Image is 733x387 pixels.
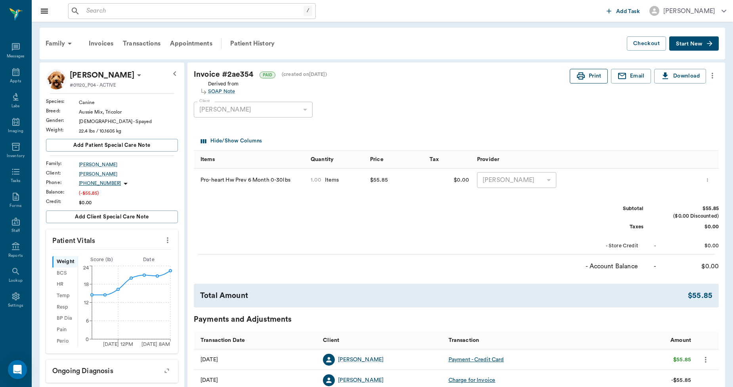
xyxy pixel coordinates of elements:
a: Invoices [84,34,118,53]
div: Provider [473,150,586,168]
div: Resp [52,302,78,313]
input: Search [83,6,304,17]
tspan: 0 [86,337,89,341]
a: Appointments [165,34,217,53]
div: $0.00 [659,262,719,271]
div: - Store Credit [579,242,638,250]
div: $55.85 [659,205,719,212]
div: Quantity [307,150,366,168]
div: [DEMOGRAPHIC_DATA] - Spayed [79,118,178,125]
div: Transaction [445,332,570,349]
div: Family [41,34,79,53]
div: Balance : [46,188,79,195]
div: Tax [426,150,473,168]
div: Pain [52,324,78,336]
p: [PHONE_NUMBER] [79,180,121,187]
div: Lookup [9,278,23,284]
div: BP Dia [52,313,78,324]
div: BCS [52,267,78,279]
tspan: 6 [86,319,89,323]
tspan: 18 [84,282,89,286]
img: Profile Image [46,69,67,89]
div: Client [319,332,444,349]
a: SOAP Note [208,88,239,95]
div: Total Amount [200,290,688,302]
div: -$55.85 [671,376,691,384]
div: Breed : [46,107,79,114]
div: $0.00 [659,223,719,231]
div: [PERSON_NAME] [663,6,715,16]
div: Inventory [7,153,25,159]
div: Price [370,148,384,171]
div: (-$55.85) [79,190,178,197]
div: $0.00 [659,242,719,250]
button: more [706,69,719,82]
div: Imaging [8,128,23,134]
div: Canine [79,99,178,106]
div: HR [52,279,78,290]
div: Patient History [225,34,279,53]
div: Taxes [584,223,643,231]
div: 10/09/25 [200,356,218,364]
div: / [304,6,312,16]
button: Close drawer [36,3,52,19]
div: Weight [52,256,78,267]
div: $0.00 [426,169,473,192]
button: Select columns [199,135,264,147]
span: PAID [260,72,275,78]
div: Settings [8,303,24,309]
a: [PERSON_NAME] [338,376,384,384]
div: Weight : [46,126,79,133]
div: Items [200,148,215,171]
div: Charge for Invoice [449,376,496,384]
div: Gender : [46,117,79,124]
div: $55.85 [688,290,712,302]
button: Print [570,69,608,83]
label: Client [199,98,210,104]
div: Credit : [46,198,79,205]
div: [PERSON_NAME] [79,161,178,168]
div: Pro-heart Hw Prev 6 Month 0-30lbs [194,169,307,192]
div: Client : [46,169,79,176]
button: Email [611,69,651,83]
div: Forms [10,203,21,209]
div: $0.00 [79,199,178,206]
div: Tasks [11,178,21,184]
div: - [654,242,656,250]
div: Species : [46,98,79,105]
div: Open Intercom Messenger [8,360,27,379]
div: Score ( lb ) [78,256,125,264]
div: Aussie Mix, Tricolor [79,108,178,116]
div: Perio [52,336,78,347]
button: Add client Special Care Note [46,211,178,223]
div: - [654,262,656,271]
div: $55.85 [673,356,691,364]
div: Invoice # 2ae354 [194,69,570,80]
div: [PERSON_NAME] [477,172,556,188]
div: Staff [11,228,20,234]
div: Provider [477,148,499,171]
div: Client [323,329,339,351]
button: Start New [669,36,719,51]
div: Date [125,256,172,264]
div: Payments and Adjustments [194,314,719,325]
a: Transactions [118,34,165,53]
button: [PERSON_NAME] [643,4,733,18]
div: ($0.00 Discounted) [659,212,719,220]
div: Messages [7,53,25,59]
a: [PERSON_NAME] [338,356,384,364]
button: more [161,233,174,247]
div: Reports [8,253,23,259]
p: [PERSON_NAME] [70,69,134,82]
div: Tax [429,148,439,171]
div: Labs [11,103,20,109]
div: Subtotal [584,205,643,212]
p: Ongoing diagnosis [46,360,178,379]
p: Patient Vitals [46,230,178,249]
a: [PERSON_NAME] [79,171,178,178]
div: Items [322,176,339,184]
